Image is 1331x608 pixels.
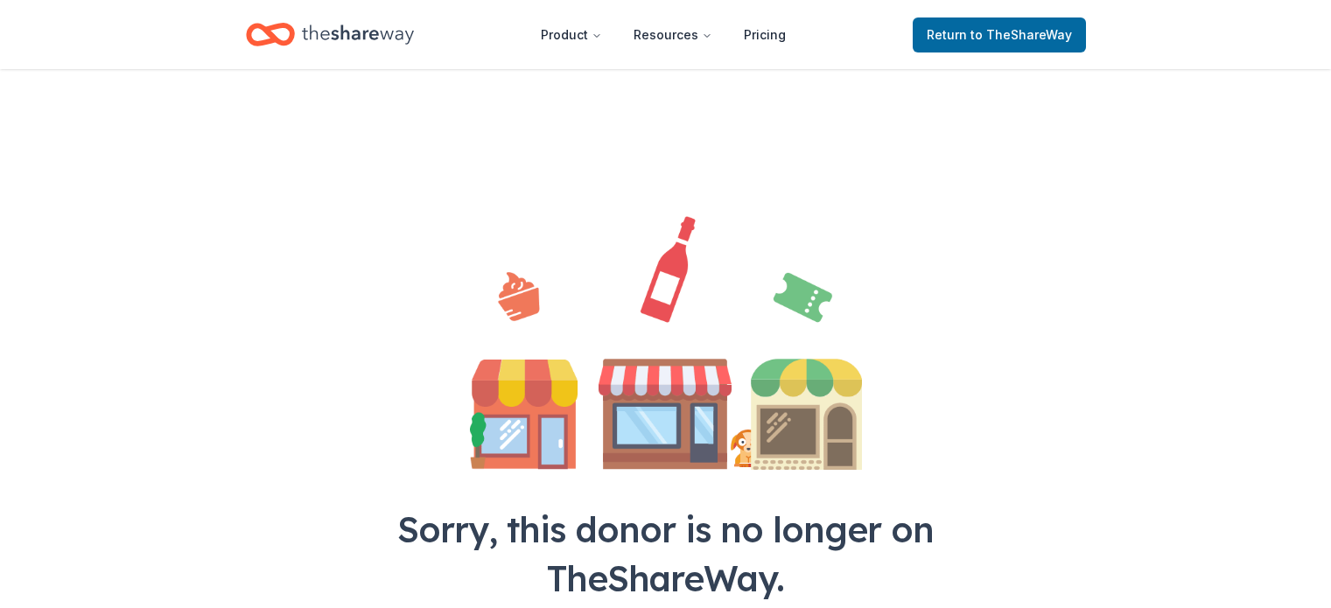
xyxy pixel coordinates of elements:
nav: Main [527,14,800,55]
a: Home [246,14,414,55]
a: Pricing [730,17,800,52]
span: Return [927,24,1072,45]
button: Resources [620,17,726,52]
img: Illustration for landing page [470,216,862,470]
span: to TheShareWay [970,27,1072,42]
button: Product [527,17,616,52]
a: Returnto TheShareWay [913,17,1086,52]
div: Sorry, this donor is no longer on TheShareWay. [358,505,974,603]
